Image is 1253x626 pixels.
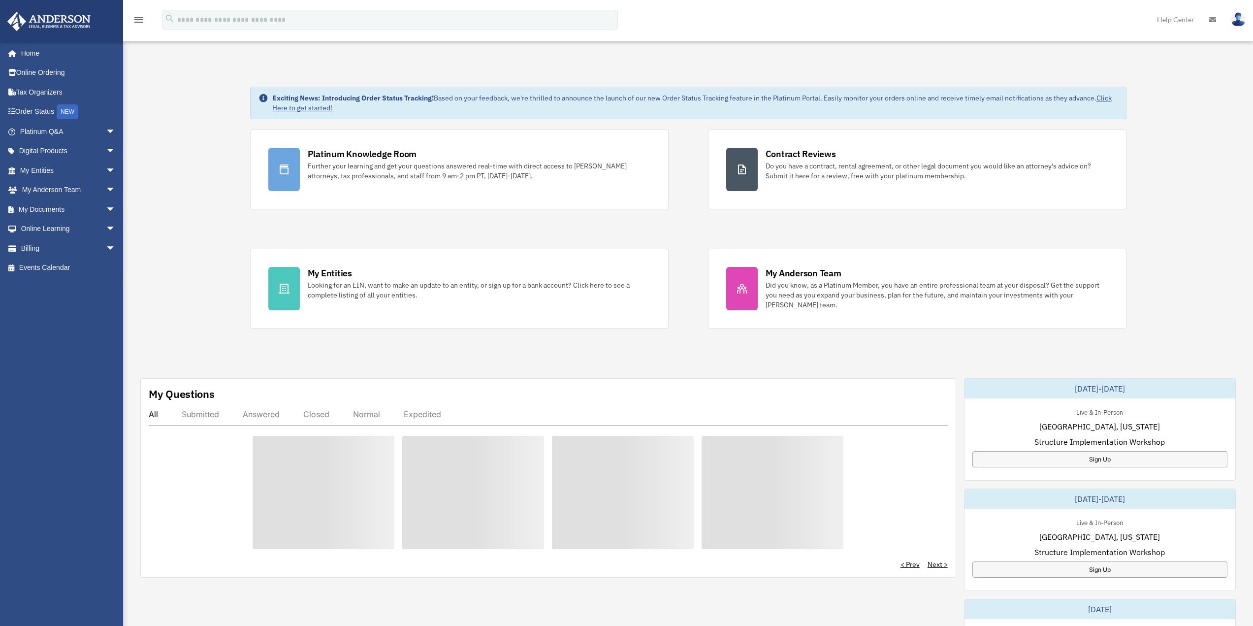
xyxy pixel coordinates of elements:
a: menu [133,17,145,26]
a: Platinum Knowledge Room Further your learning and get your questions answered real-time with dire... [250,130,669,209]
span: arrow_drop_down [106,219,126,239]
a: My Documentsarrow_drop_down [7,199,130,219]
div: Live & In-Person [1068,517,1131,527]
span: arrow_drop_down [106,161,126,181]
strong: Exciting News: Introducing Order Status Tracking! [272,94,434,102]
div: NEW [57,104,78,119]
img: Anderson Advisors Platinum Portal [4,12,94,31]
span: arrow_drop_down [106,122,126,142]
i: menu [133,14,145,26]
div: Closed [303,409,329,419]
div: My Entities [308,267,352,279]
span: [GEOGRAPHIC_DATA], [US_STATE] [1039,421,1160,432]
a: < Prev [900,560,920,569]
div: Looking for an EIN, want to make an update to an entity, or sign up for a bank account? Click her... [308,280,650,300]
div: Normal [353,409,380,419]
span: Structure Implementation Workshop [1034,436,1165,448]
a: Online Ordering [7,63,130,83]
a: Sign Up [972,451,1227,467]
div: My Anderson Team [766,267,841,279]
span: arrow_drop_down [106,180,126,200]
div: Answered [243,409,280,419]
div: Do you have a contract, rental agreement, or other legal document you would like an attorney's ad... [766,161,1108,181]
a: My Entities Looking for an EIN, want to make an update to an entity, or sign up for a bank accoun... [250,249,669,329]
i: search [164,13,175,24]
a: Sign Up [972,561,1227,578]
div: [DATE] [964,599,1235,619]
div: Submitted [182,409,219,419]
div: Expedited [404,409,441,419]
a: My Entitiesarrow_drop_down [7,161,130,180]
div: Platinum Knowledge Room [308,148,417,160]
div: Did you know, as a Platinum Member, you have an entire professional team at your disposal? Get th... [766,280,1108,310]
div: My Questions [149,387,215,401]
a: My Anderson Team Did you know, as a Platinum Member, you have an entire professional team at your... [708,249,1126,329]
a: My Anderson Teamarrow_drop_down [7,180,130,200]
a: Platinum Q&Aarrow_drop_down [7,122,130,141]
span: arrow_drop_down [106,141,126,162]
a: Billingarrow_drop_down [7,238,130,258]
div: Contract Reviews [766,148,836,160]
a: Online Learningarrow_drop_down [7,219,130,239]
span: arrow_drop_down [106,238,126,259]
div: [DATE]-[DATE] [964,379,1235,398]
span: Structure Implementation Workshop [1034,546,1165,558]
a: Home [7,43,126,63]
a: Events Calendar [7,258,130,278]
a: Digital Productsarrow_drop_down [7,141,130,161]
div: Based on your feedback, we're thrilled to announce the launch of our new Order Status Tracking fe... [272,93,1118,113]
div: [DATE]-[DATE] [964,489,1235,509]
a: Next > [928,560,948,569]
span: arrow_drop_down [106,199,126,220]
span: [GEOGRAPHIC_DATA], [US_STATE] [1039,531,1160,543]
a: Order StatusNEW [7,102,130,122]
a: Tax Organizers [7,82,130,102]
a: Contract Reviews Do you have a contract, rental agreement, or other legal document you would like... [708,130,1126,209]
div: Further your learning and get your questions answered real-time with direct access to [PERSON_NAM... [308,161,650,181]
div: Live & In-Person [1068,406,1131,417]
a: Click Here to get started! [272,94,1112,112]
img: User Pic [1231,12,1246,27]
div: All [149,409,158,419]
